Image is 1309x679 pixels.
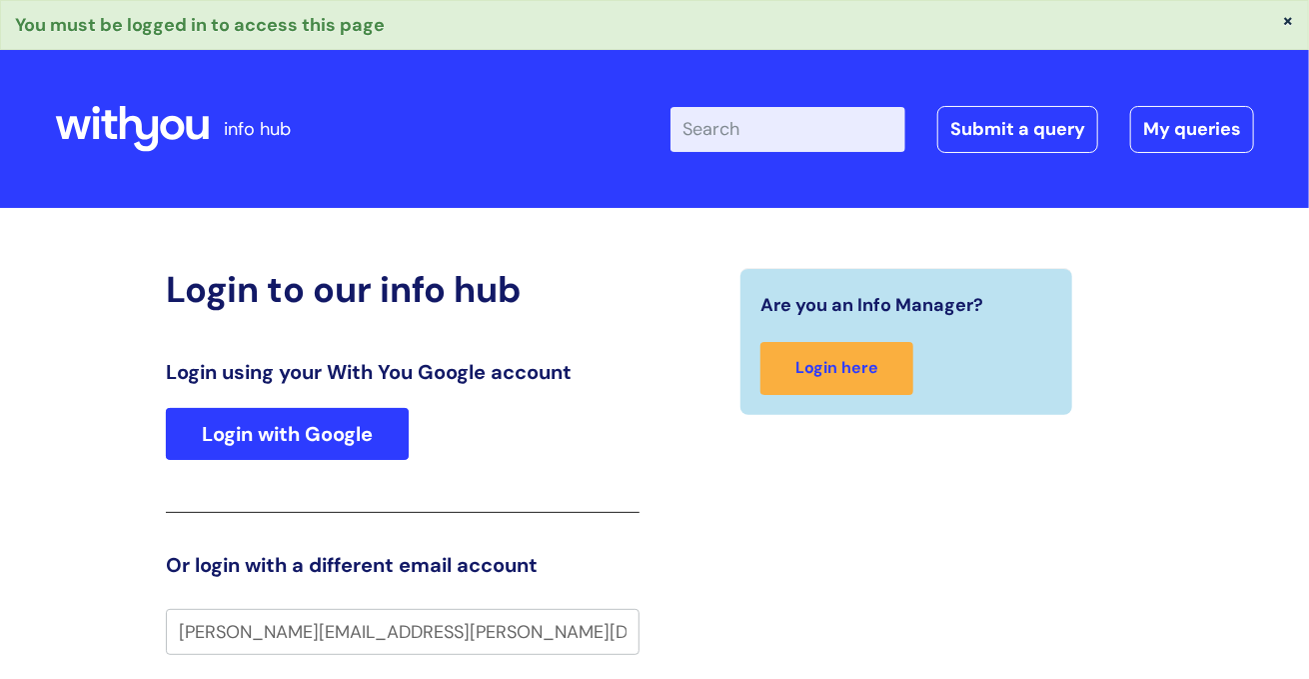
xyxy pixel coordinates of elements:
input: Your e-mail address [166,609,640,655]
span: Are you an Info Manager? [760,289,983,321]
a: Login with Google [166,408,409,460]
h3: Login using your With You Google account [166,360,640,384]
a: Login here [760,342,913,395]
a: My queries [1130,106,1254,152]
a: Submit a query [937,106,1098,152]
button: × [1282,11,1294,29]
p: info hub [224,113,291,145]
input: Search [670,107,905,151]
h3: Or login with a different email account [166,553,640,577]
h2: Login to our info hub [166,268,640,311]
